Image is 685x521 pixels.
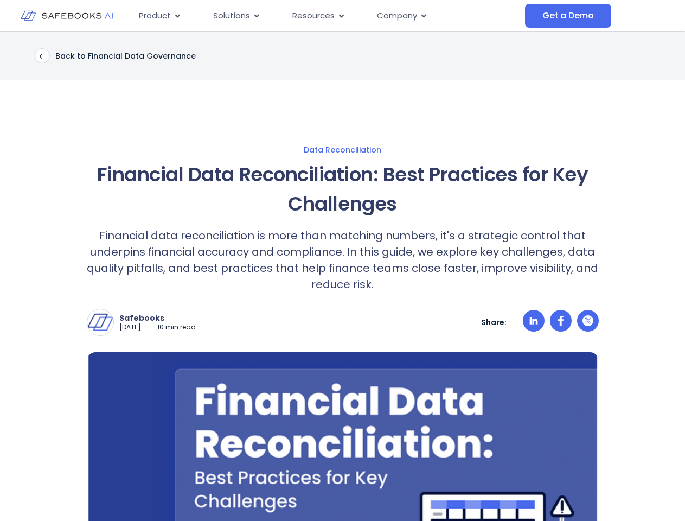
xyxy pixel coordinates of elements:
span: Product [139,10,171,22]
a: Data Reconciliation [11,145,674,155]
img: Safebooks [87,309,113,335]
p: 10 min read [157,323,196,332]
h1: Financial Data Reconciliation: Best Practices for Key Challenges [87,160,599,219]
nav: Menu [130,5,525,27]
p: Safebooks [119,313,196,323]
p: Financial data reconciliation is more than matching numbers, it's a strategic control that underp... [87,227,599,293]
span: Company [377,10,417,22]
span: Get a Demo [542,10,594,21]
a: Get a Demo [525,4,611,28]
span: Resources [292,10,335,22]
span: Solutions [213,10,250,22]
div: Menu Toggle [130,5,525,27]
p: Share: [481,317,507,327]
p: Back to Financial Data Governance [55,51,196,61]
p: [DATE] [119,323,141,332]
a: Back to Financial Data Governance [35,48,196,63]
